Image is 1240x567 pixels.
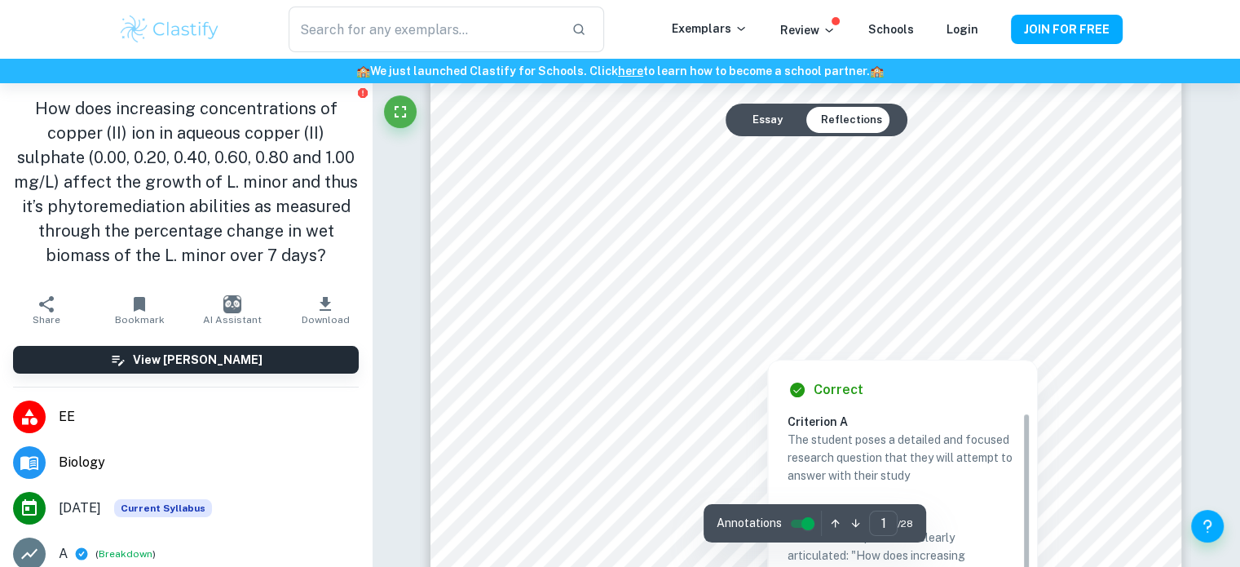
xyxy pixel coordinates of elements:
span: AI Assistant [203,314,262,326]
p: The student poses a detailed and focused research question that they will attempt to answer with ... [788,431,1017,485]
input: Search for any exemplars... [289,7,558,52]
h6: Criterion A [788,413,1030,431]
div: This exemplar is based on the current syllabus. Feel free to refer to it for inspiration/ideas wh... [114,499,212,517]
span: EE [59,407,359,427]
button: Fullscreen [384,95,417,128]
h6: Correct [814,380,863,400]
button: Help and Feedback [1191,510,1224,543]
span: Bookmark [115,314,165,326]
span: [DATE] [59,498,101,518]
h6: View [PERSON_NAME] [133,351,263,369]
span: Current Syllabus [114,499,212,517]
button: Bookmark [93,287,186,333]
span: ( ) [95,547,156,562]
span: Share [33,314,60,326]
p: A [59,544,68,564]
p: Exemplars [672,20,748,38]
img: Clastify logo [118,13,222,46]
button: Reflections [807,107,894,133]
button: Breakdown [99,547,152,561]
p: Review [780,21,836,39]
a: Schools [868,23,914,36]
h1: How does increasing concentrations of copper (II) ion in aqueous copper (II) sulphate (0.00, 0.20... [13,96,359,268]
span: Biology [59,453,359,472]
span: Download [302,314,350,326]
button: JOIN FOR FREE [1011,15,1123,44]
span: Annotations [717,515,782,532]
button: AI Assistant [186,287,279,333]
a: here [618,64,643,78]
span: 🏫 [356,64,370,78]
span: 🏫 [870,64,884,78]
span: / 28 [898,516,913,531]
button: Report issue [356,86,368,99]
a: Login [947,23,978,36]
button: View [PERSON_NAME] [13,346,359,374]
img: AI Assistant [223,295,241,313]
button: Essay [739,107,795,133]
button: Download [279,287,372,333]
h6: We just launched Clastify for Schools. Click to learn how to become a school partner. [3,62,1237,80]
